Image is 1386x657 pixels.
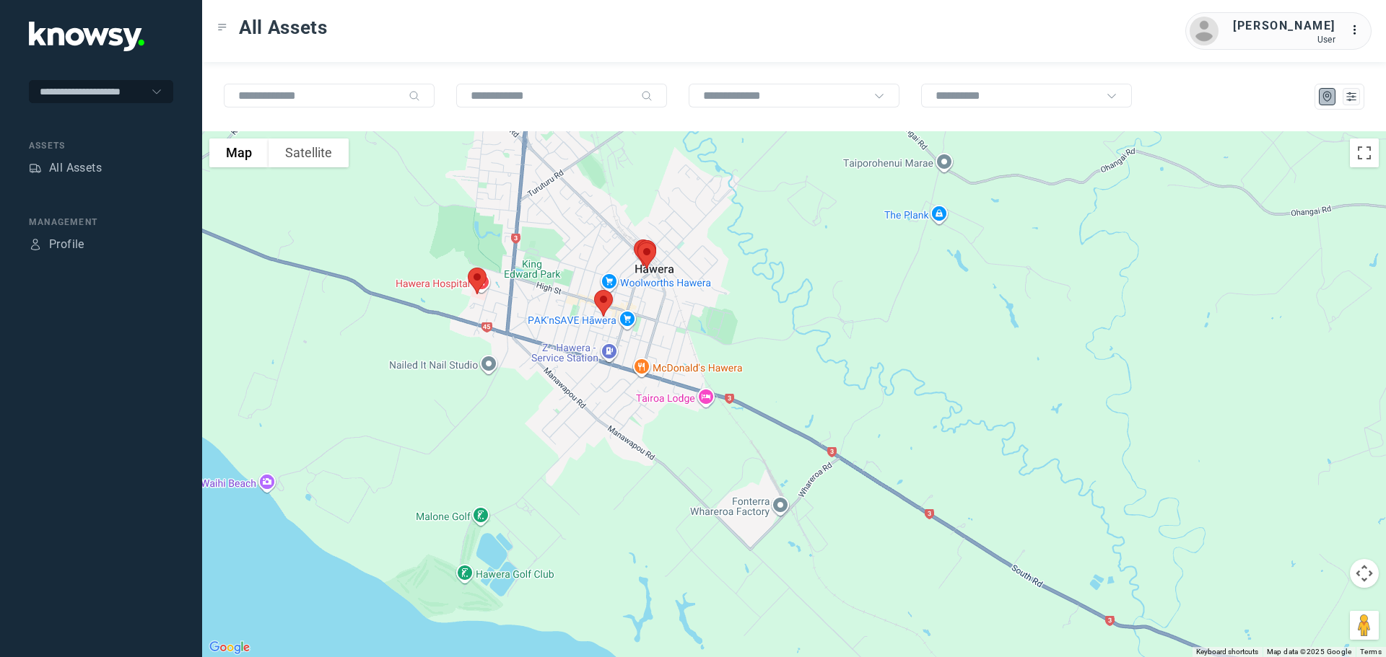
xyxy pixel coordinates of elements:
[1350,559,1379,588] button: Map camera controls
[1350,138,1379,167] button: Toggle fullscreen view
[209,138,269,167] button: Show street map
[1196,647,1258,657] button: Keyboard shortcuts
[29,22,144,51] img: Application Logo
[1345,90,1358,103] div: List
[1233,17,1335,35] div: [PERSON_NAME]
[49,236,84,253] div: Profile
[1360,648,1382,656] a: Terms (opens in new tab)
[1350,22,1367,39] div: :
[1233,35,1335,45] div: User
[1321,90,1334,103] div: Map
[206,638,253,657] a: Open this area in Google Maps (opens a new window)
[409,90,420,102] div: Search
[1267,648,1351,656] span: Map data ©2025 Google
[29,216,173,229] div: Management
[206,638,253,657] img: Google
[1350,611,1379,640] button: Drag Pegman onto the map to open Street View
[239,14,328,40] span: All Assets
[269,138,349,167] button: Show satellite imagery
[49,159,102,177] div: All Assets
[217,22,227,32] div: Toggle Menu
[1350,22,1367,41] div: :
[1190,17,1219,45] img: avatar.png
[29,236,84,253] a: ProfileProfile
[29,139,173,152] div: Assets
[641,90,653,102] div: Search
[29,238,42,251] div: Profile
[1351,25,1365,35] tspan: ...
[29,162,42,175] div: Assets
[29,159,102,177] a: AssetsAll Assets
